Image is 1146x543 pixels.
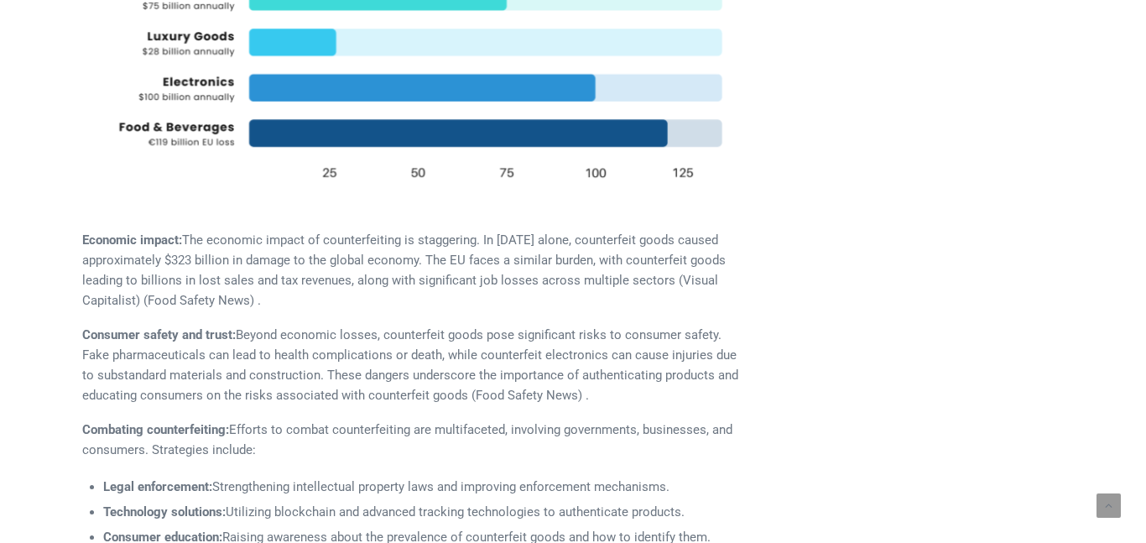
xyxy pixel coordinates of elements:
[82,232,182,248] b: Economic impact:
[148,293,250,308] a: Food Safety News
[82,325,742,405] p: Beyond economic losses, counterfeit goods pose significant risks to consumer safety. Fake pharmac...
[476,388,578,403] a: Food Safety News
[103,504,226,520] b: Technology solutions:
[103,474,742,499] li: Strengthening intellectual property laws and improving enforcement mechanisms.
[103,479,212,494] b: Legal enforcement:
[82,422,229,437] b: Combating counterfeiting:
[82,230,742,311] p: The economic impact of counterfeiting is staggering. In [DATE] alone, counterfeit goods caused ap...
[103,499,742,525] li: Utilizing blockchain and advanced tracking technologies to authenticate products.
[82,420,742,460] p: Efforts to combat counterfeiting are multifaceted, involving governments, businesses, and consume...
[82,327,236,342] b: Consumer safety and trust:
